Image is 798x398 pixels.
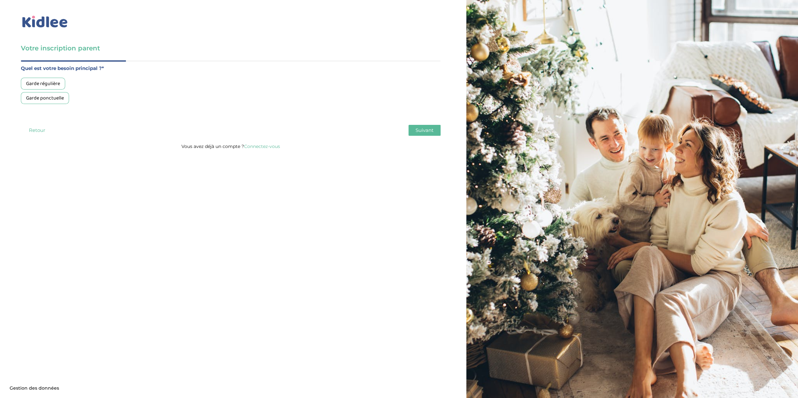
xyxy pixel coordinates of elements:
[21,92,69,104] div: Garde ponctuelle
[244,143,280,149] a: Connectez-vous
[21,78,65,90] div: Garde régulière
[21,125,53,136] button: Retour
[21,44,441,53] h3: Votre inscription parent
[416,127,434,133] span: Suivant
[10,385,59,391] span: Gestion des données
[6,382,63,395] button: Gestion des données
[21,14,69,29] img: logo_kidlee_bleu
[408,125,441,136] button: Suivant
[21,142,441,151] p: Vous avez déjà un compte ?
[21,64,441,73] label: Quel est votre besoin principal ?*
